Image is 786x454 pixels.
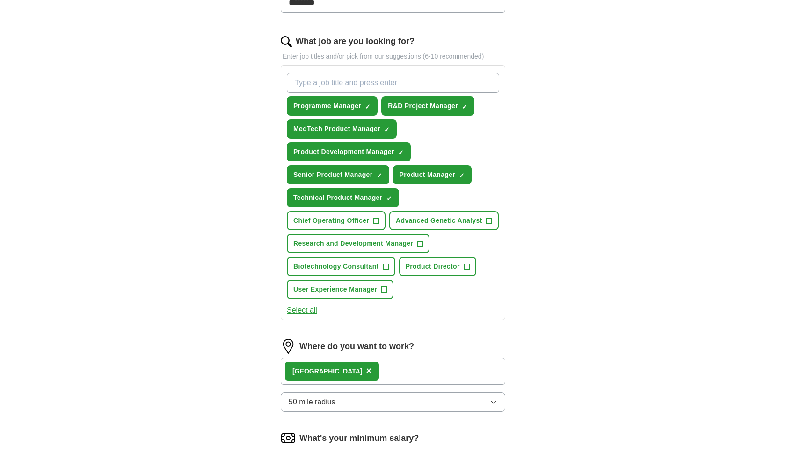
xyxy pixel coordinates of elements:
[386,195,392,202] span: ✓
[287,188,399,207] button: Technical Product Manager✓
[400,170,456,180] span: Product Manager
[287,234,429,253] button: Research and Development Manager
[365,103,371,110] span: ✓
[287,96,378,116] button: Programme Manager✓
[399,257,476,276] button: Product Director
[281,431,296,446] img: salary.png
[293,170,373,180] span: Senior Product Manager
[289,396,335,408] span: 50 mile radius
[366,364,372,378] button: ×
[281,392,505,412] button: 50 mile radius
[292,366,363,376] div: [GEOGRAPHIC_DATA]
[293,285,377,294] span: User Experience Manager
[293,216,369,226] span: Chief Operating Officer
[299,340,414,353] label: Where do you want to work?
[396,216,482,226] span: Advanced Genetic Analyst
[287,165,389,184] button: Senior Product Manager✓
[299,432,419,445] label: What's your minimum salary?
[287,142,411,161] button: Product Development Manager✓
[293,262,379,271] span: Biotechnology Consultant
[287,257,395,276] button: Biotechnology Consultant
[393,165,472,184] button: Product Manager✓
[281,339,296,354] img: location.png
[281,36,292,47] img: search.png
[293,147,394,157] span: Product Development Manager
[293,124,380,134] span: MedTech Product Manager
[281,51,505,61] p: Enter job titles and/or pick from our suggestions (6-10 recommended)
[287,73,499,93] input: Type a job title and press enter
[287,280,393,299] button: User Experience Manager
[377,172,382,179] span: ✓
[293,193,383,203] span: Technical Product Manager
[398,149,404,156] span: ✓
[388,101,458,111] span: R&D Project Manager
[287,211,386,230] button: Chief Operating Officer
[384,126,390,133] span: ✓
[381,96,474,116] button: R&D Project Manager✓
[406,262,460,271] span: Product Director
[389,211,499,230] button: Advanced Genetic Analyst
[287,119,397,139] button: MedTech Product Manager✓
[462,103,467,110] span: ✓
[293,101,361,111] span: Programme Manager
[293,239,413,249] span: Research and Development Manager
[287,305,317,316] button: Select all
[366,366,372,376] span: ×
[459,172,465,179] span: ✓
[296,35,415,48] label: What job are you looking for?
